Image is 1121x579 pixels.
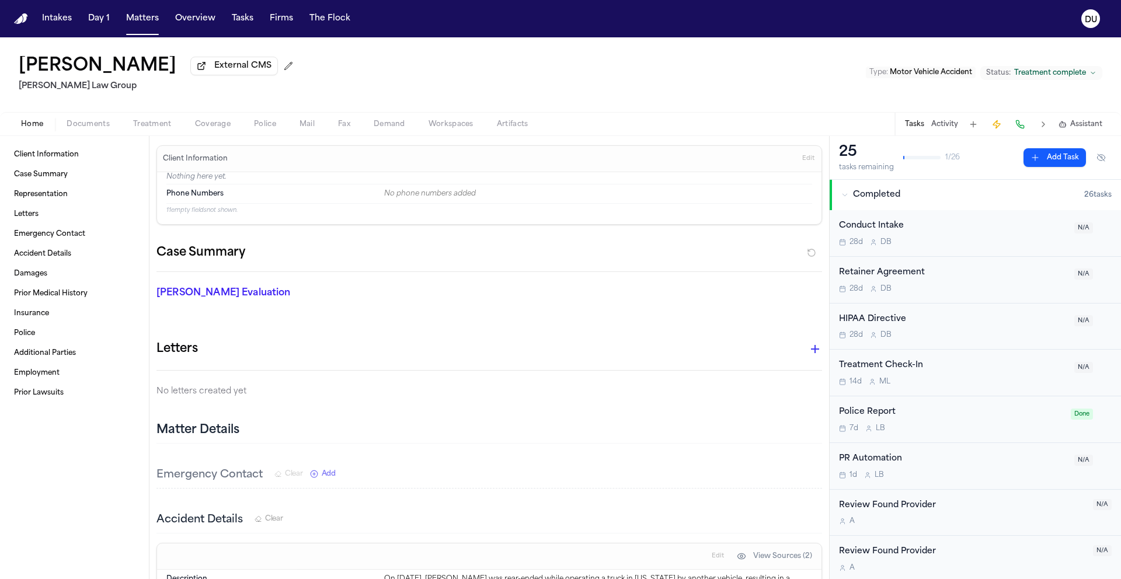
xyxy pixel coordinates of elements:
span: Clear [265,514,283,524]
div: Police Report [839,406,1064,419]
span: A [850,517,855,526]
span: N/A [1093,499,1112,510]
img: Finch Logo [14,13,28,25]
span: M L [879,377,890,386]
span: Treatment [133,120,172,129]
span: External CMS [214,60,271,72]
a: Insurance [9,304,140,323]
span: Completed [853,189,900,201]
a: Representation [9,185,140,204]
span: 26 task s [1084,190,1112,200]
button: Edit [799,149,818,168]
button: Add Task [965,116,981,132]
span: Edit [712,552,724,560]
a: Letters [9,205,140,224]
span: Demand [374,120,405,129]
button: Add New [310,469,336,479]
span: N/A [1093,545,1112,556]
span: Police [254,120,276,129]
span: Phone Numbers [166,189,224,198]
p: No letters created yet [156,385,822,399]
h2: Case Summary [156,243,245,262]
button: Create Immediate Task [988,116,1005,132]
button: Change status from Treatment complete [980,66,1102,80]
span: D B [880,330,892,340]
button: Tasks [227,8,258,29]
button: Clear Emergency Contact [274,469,303,479]
span: 28d [850,284,863,294]
span: Clear [285,469,303,479]
button: View Sources (2) [731,547,818,566]
span: Add [322,469,336,479]
button: Intakes [37,8,76,29]
div: Open task: HIPAA Directive [830,304,1121,350]
div: HIPAA Directive [839,313,1067,326]
span: Mail [300,120,315,129]
div: Open task: Retainer Agreement [830,257,1121,304]
div: Open task: Conduct Intake [830,210,1121,257]
button: Day 1 [83,8,114,29]
span: Type : [869,69,888,76]
h2: [PERSON_NAME] Law Group [19,79,298,93]
span: A [850,563,855,573]
span: N/A [1074,315,1093,326]
span: 28d [850,330,863,340]
span: 28d [850,238,863,247]
span: N/A [1074,222,1093,233]
button: Matters [121,8,163,29]
button: Overview [170,8,220,29]
div: Open task: Review Found Provider [830,490,1121,536]
span: Artifacts [497,120,528,129]
button: Edit Type: Motor Vehicle Accident [866,67,976,78]
button: Tasks [905,120,924,129]
div: Open task: Treatment Check-In [830,350,1121,396]
a: Case Summary [9,165,140,184]
div: Conduct Intake [839,219,1067,233]
div: Review Found Provider [839,545,1086,559]
button: Edit matter name [19,56,176,77]
a: Prior Lawsuits [9,383,140,402]
span: L B [875,470,884,480]
button: Assistant [1059,120,1102,129]
button: Add Task [1023,148,1086,167]
div: Retainer Agreement [839,266,1067,280]
h3: Accident Details [156,512,243,528]
span: L B [876,424,885,433]
span: Workspaces [429,120,474,129]
p: [PERSON_NAME] Evaluation [156,286,369,300]
span: N/A [1074,362,1093,373]
a: Accident Details [9,245,140,263]
a: Additional Parties [9,344,140,362]
button: Completed26tasks [830,180,1121,210]
button: The Flock [305,8,355,29]
span: Fax [338,120,350,129]
button: Hide completed tasks (⌘⇧H) [1091,148,1112,167]
div: Review Found Provider [839,499,1086,512]
span: Motor Vehicle Accident [890,69,972,76]
button: Clear Accident Details [255,514,283,524]
button: Make a Call [1012,116,1028,132]
h3: Client Information [161,154,230,163]
span: 14d [850,377,862,386]
a: Emergency Contact [9,225,140,243]
span: Assistant [1070,120,1102,129]
span: 7d [850,424,858,433]
span: N/A [1074,455,1093,466]
div: Open task: PR Automation [830,443,1121,490]
p: 11 empty fields not shown. [166,206,812,215]
span: N/A [1074,268,1093,280]
div: tasks remaining [839,163,894,172]
p: Nothing here yet. [166,172,812,184]
a: Firms [265,8,298,29]
div: No phone numbers added [384,189,812,198]
span: 1 / 26 [945,153,960,162]
span: D B [880,238,892,247]
button: Activity [931,120,958,129]
span: Done [1071,409,1093,420]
